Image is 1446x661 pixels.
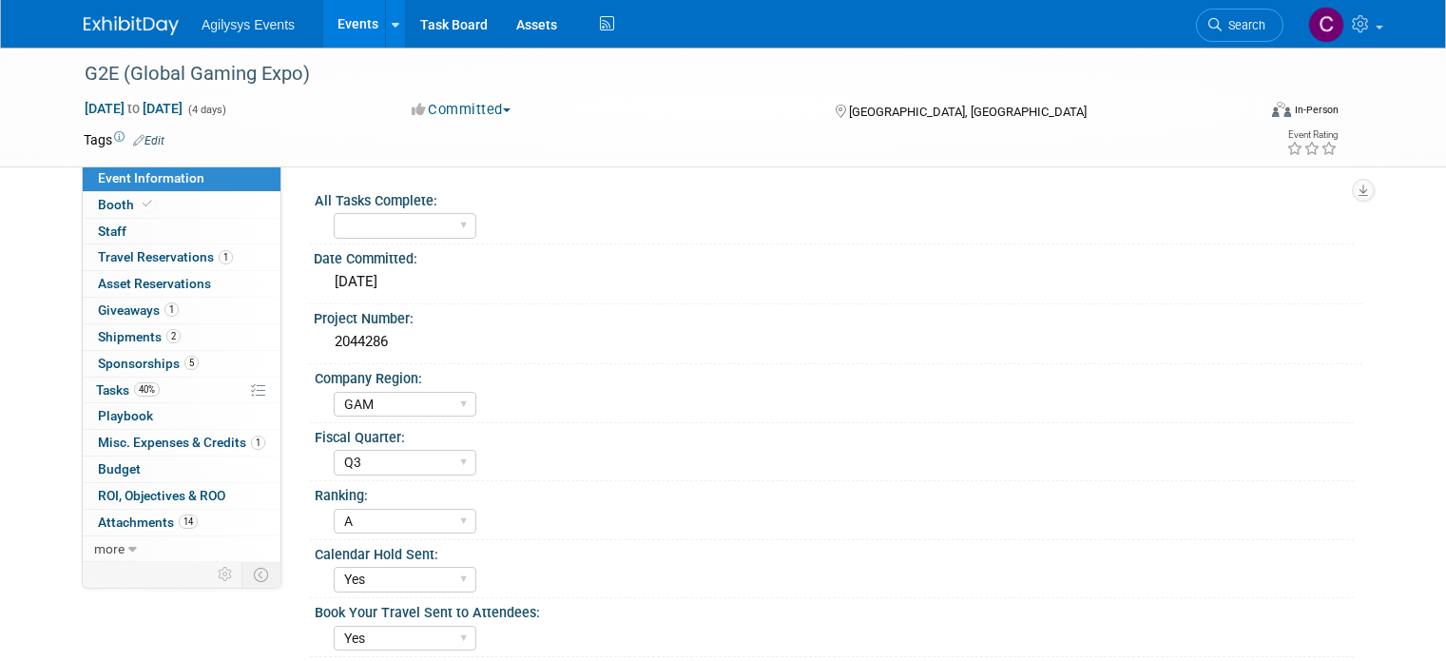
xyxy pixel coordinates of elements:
[83,165,280,191] a: Event Information
[98,170,204,185] span: Event Information
[209,562,242,587] td: Personalize Event Tab Strip
[98,435,265,450] span: Misc. Expenses & Credits
[96,382,160,398] span: Tasks
[83,298,280,323] a: Giveaways1
[83,457,280,482] a: Budget
[83,324,280,350] a: Shipments2
[84,16,179,35] img: ExhibitDay
[242,562,281,587] td: Toggle Event Tabs
[328,267,1348,297] div: [DATE]
[164,302,179,317] span: 1
[184,356,199,370] span: 5
[83,351,280,377] a: Sponsorships5
[1272,102,1291,117] img: Format-Inperson.png
[328,327,1348,357] div: 2044286
[84,100,183,117] span: [DATE] [DATE]
[1294,103,1339,117] div: In-Person
[315,423,1354,447] div: Fiscal Quarter:
[98,515,198,530] span: Attachments
[83,403,280,429] a: Playbook
[202,17,295,32] span: Agilysys Events
[98,197,156,212] span: Booth
[315,481,1354,505] div: Ranking:
[125,101,143,116] span: to
[1308,7,1344,43] img: Chris Bagnell
[179,515,198,529] span: 14
[1196,9,1283,42] a: Search
[98,488,225,503] span: ROI, Objectives & ROO
[83,244,280,270] a: Travel Reservations1
[315,540,1354,564] div: Calendar Hold Sent:
[98,224,126,239] span: Staff
[83,536,280,562] a: more
[219,250,233,264] span: 1
[314,304,1362,328] div: Project Number:
[1153,99,1339,127] div: Event Format
[134,382,160,397] span: 40%
[186,104,226,116] span: (4 days)
[83,483,280,509] a: ROI, Objectives & ROO
[83,192,280,218] a: Booth
[251,436,265,450] span: 1
[83,510,280,535] a: Attachments14
[98,356,199,371] span: Sponsorships
[84,130,164,149] td: Tags
[315,364,1354,388] div: Company Region:
[78,57,1232,91] div: G2E (Global Gaming Expo)
[98,249,233,264] span: Travel Reservations
[98,276,211,291] span: Asset Reservations
[405,100,518,120] button: Committed
[98,302,179,318] span: Giveaways
[83,219,280,244] a: Staff
[143,199,152,209] i: Booth reservation complete
[1286,130,1338,140] div: Event Rating
[315,598,1354,622] div: Book Your Travel Sent to Attendees:
[1222,18,1265,32] span: Search
[849,105,1087,119] span: [GEOGRAPHIC_DATA], [GEOGRAPHIC_DATA]
[83,378,280,403] a: Tasks40%
[133,134,164,147] a: Edit
[314,244,1362,268] div: Date Committed:
[83,271,280,297] a: Asset Reservations
[166,329,181,343] span: 2
[98,408,153,423] span: Playbook
[83,430,280,456] a: Misc. Expenses & Credits1
[315,186,1354,210] div: All Tasks Complete:
[94,541,125,556] span: more
[98,329,181,344] span: Shipments
[98,461,141,476] span: Budget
